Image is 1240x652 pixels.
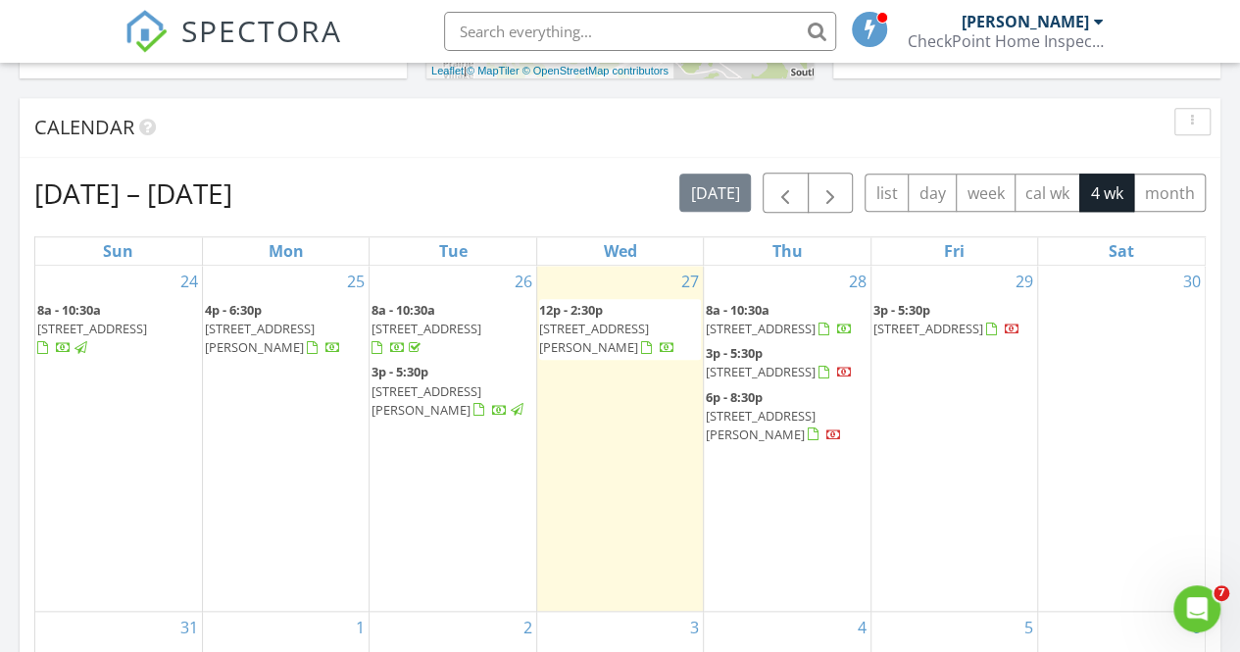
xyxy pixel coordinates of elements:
[265,237,308,265] a: Monday
[37,301,147,356] a: 8a - 10:30a [STREET_ADDRESS]
[873,320,983,337] span: [STREET_ADDRESS]
[539,301,675,356] a: 12p - 2:30p [STREET_ADDRESS][PERSON_NAME]
[205,320,315,356] span: [STREET_ADDRESS][PERSON_NAME]
[372,361,533,423] a: 3p - 5:30p [STREET_ADDRESS][PERSON_NAME]
[124,26,342,68] a: SPECTORA
[205,301,262,319] span: 4p - 6:30p
[202,266,369,611] td: Go to August 25, 2025
[706,388,842,443] a: 6p - 8:30p [STREET_ADDRESS][PERSON_NAME]
[940,237,968,265] a: Friday
[37,320,147,337] span: [STREET_ADDRESS]
[599,237,640,265] a: Wednesday
[706,344,763,362] span: 3p - 5:30p
[99,237,137,265] a: Sunday
[808,173,854,213] button: Next
[686,612,703,643] a: Go to September 3, 2025
[539,301,603,319] span: 12p - 2:30p
[1038,266,1205,611] td: Go to August 30, 2025
[962,12,1089,31] div: [PERSON_NAME]
[706,299,868,341] a: 8a - 10:30a [STREET_ADDRESS]
[677,266,703,297] a: Go to August 27, 2025
[706,320,816,337] span: [STREET_ADDRESS]
[536,266,703,611] td: Go to August 27, 2025
[1105,237,1138,265] a: Saturday
[522,65,669,76] a: © OpenStreetMap contributors
[372,363,526,418] a: 3p - 5:30p [STREET_ADDRESS][PERSON_NAME]
[763,173,809,213] button: Previous
[1173,585,1220,632] iframe: Intercom live chat
[1020,612,1037,643] a: Go to September 5, 2025
[706,386,868,448] a: 6p - 8:30p [STREET_ADDRESS][PERSON_NAME]
[176,612,202,643] a: Go to August 31, 2025
[34,114,134,140] span: Calendar
[372,320,481,337] span: [STREET_ADDRESS]
[706,407,816,443] span: [STREET_ADDRESS][PERSON_NAME]
[372,301,481,356] a: 8a - 10:30a [STREET_ADDRESS]
[426,63,673,79] div: |
[1214,585,1229,601] span: 7
[1133,174,1206,212] button: month
[372,382,481,419] span: [STREET_ADDRESS][PERSON_NAME]
[370,266,536,611] td: Go to August 26, 2025
[372,301,435,319] span: 8a - 10:30a
[372,299,533,361] a: 8a - 10:30a [STREET_ADDRESS]
[870,266,1037,611] td: Go to August 29, 2025
[768,237,806,265] a: Thursday
[873,301,1020,337] a: 3p - 5:30p [STREET_ADDRESS]
[706,344,853,380] a: 3p - 5:30p [STREET_ADDRESS]
[1079,174,1134,212] button: 4 wk
[854,612,870,643] a: Go to September 4, 2025
[444,12,836,51] input: Search everything...
[1012,266,1037,297] a: Go to August 29, 2025
[34,174,232,213] h2: [DATE] – [DATE]
[956,174,1016,212] button: week
[205,299,367,361] a: 4p - 6:30p [STREET_ADDRESS][PERSON_NAME]
[435,237,471,265] a: Tuesday
[539,320,649,356] span: [STREET_ADDRESS][PERSON_NAME]
[205,301,341,356] a: 4p - 6:30p [STREET_ADDRESS][PERSON_NAME]
[539,299,701,361] a: 12p - 2:30p [STREET_ADDRESS][PERSON_NAME]
[706,342,868,384] a: 3p - 5:30p [STREET_ADDRESS]
[372,363,428,380] span: 3p - 5:30p
[343,266,369,297] a: Go to August 25, 2025
[431,65,464,76] a: Leaflet
[1015,174,1081,212] button: cal wk
[467,65,520,76] a: © MapTiler
[37,299,200,361] a: 8a - 10:30a [STREET_ADDRESS]
[511,266,536,297] a: Go to August 26, 2025
[352,612,369,643] a: Go to September 1, 2025
[181,10,342,51] span: SPECTORA
[873,301,930,319] span: 3p - 5:30p
[704,266,870,611] td: Go to August 28, 2025
[706,363,816,380] span: [STREET_ADDRESS]
[124,10,168,53] img: The Best Home Inspection Software - Spectora
[706,388,763,406] span: 6p - 8:30p
[845,266,870,297] a: Go to August 28, 2025
[908,31,1104,51] div: CheckPoint Home Inspections,LLC
[679,174,751,212] button: [DATE]
[35,266,202,611] td: Go to August 24, 2025
[37,301,101,319] span: 8a - 10:30a
[908,174,957,212] button: day
[706,301,769,319] span: 8a - 10:30a
[706,301,853,337] a: 8a - 10:30a [STREET_ADDRESS]
[520,612,536,643] a: Go to September 2, 2025
[865,174,909,212] button: list
[176,266,202,297] a: Go to August 24, 2025
[1179,266,1205,297] a: Go to August 30, 2025
[873,299,1035,341] a: 3p - 5:30p [STREET_ADDRESS]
